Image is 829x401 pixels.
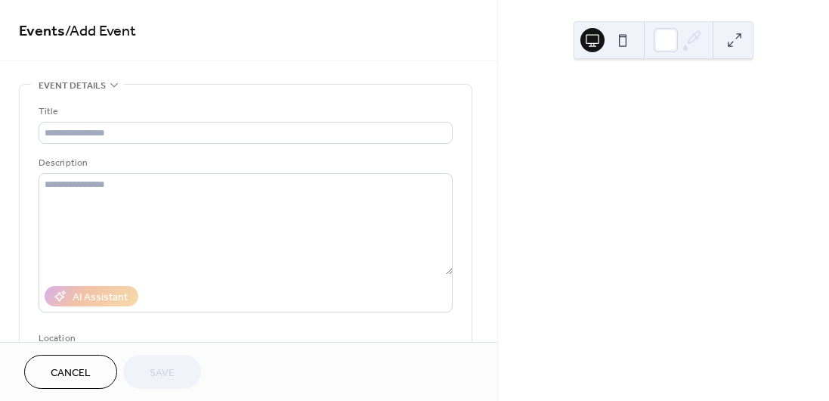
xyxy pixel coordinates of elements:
[39,331,450,347] div: Location
[65,17,136,46] span: / Add Event
[19,17,65,46] a: Events
[39,104,450,120] div: Title
[39,78,106,94] span: Event details
[24,355,117,389] button: Cancel
[39,155,450,171] div: Description
[51,365,91,381] span: Cancel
